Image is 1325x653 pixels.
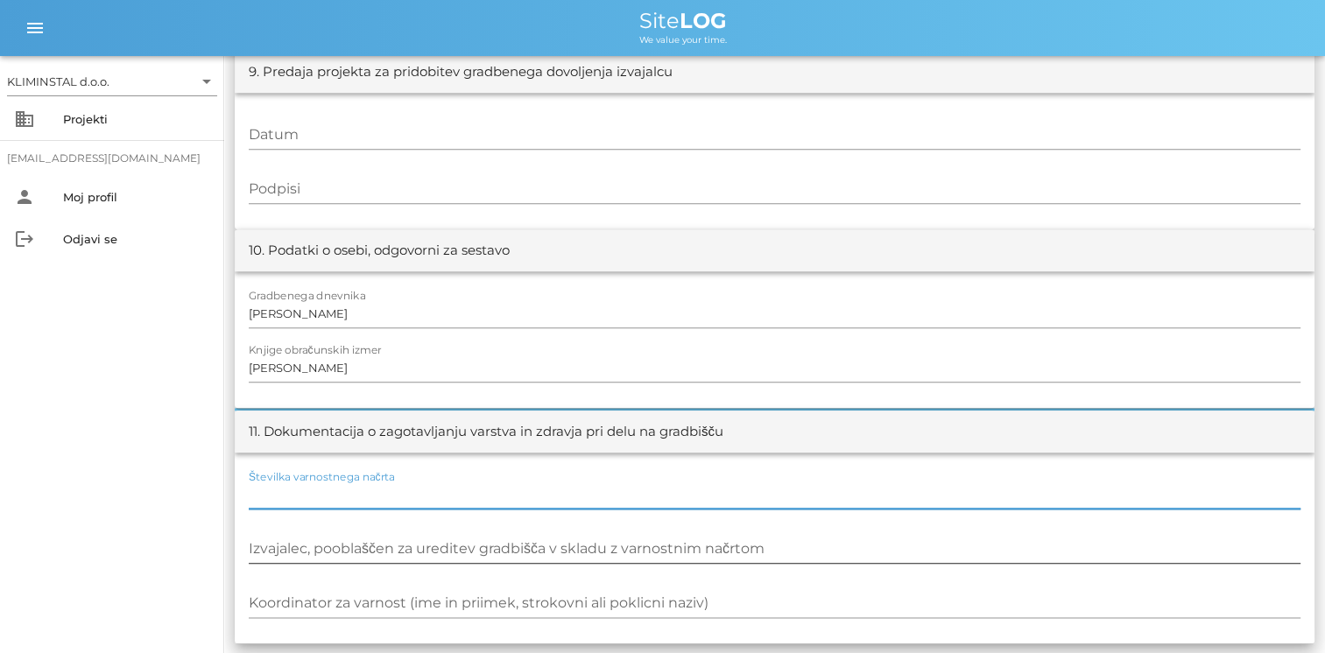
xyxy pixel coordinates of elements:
div: Odjavi se [63,232,210,246]
i: logout [14,228,35,249]
b: LOG [680,8,727,33]
label: Gradbenega dnevnika [249,289,366,302]
span: Site [639,8,727,33]
div: 10. Podatki o osebi, odgovorni za sestavo [249,241,510,261]
iframe: Chat Widget [1075,464,1325,653]
div: KLIMINSTAL d.o.o. [7,67,217,95]
div: KLIMINSTAL d.o.o. [7,74,109,89]
div: 11. Dokumentacija o zagotavljanju varstva in zdravja pri delu na gradbišču [249,422,723,442]
div: Moj profil [63,190,210,204]
i: person [14,186,35,207]
i: business [14,109,35,130]
div: Projekti [63,112,210,126]
label: Številka varnostnega načrta [249,470,395,483]
div: 9. Predaja projekta za pridobitev gradbenega dovoljenja izvajalcu [249,62,673,82]
span: We value your time. [639,34,727,46]
i: arrow_drop_down [196,71,217,92]
label: Knjige obračunskih izmer [249,343,382,356]
i: menu [25,18,46,39]
div: Pripomoček za klepet [1075,464,1325,653]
